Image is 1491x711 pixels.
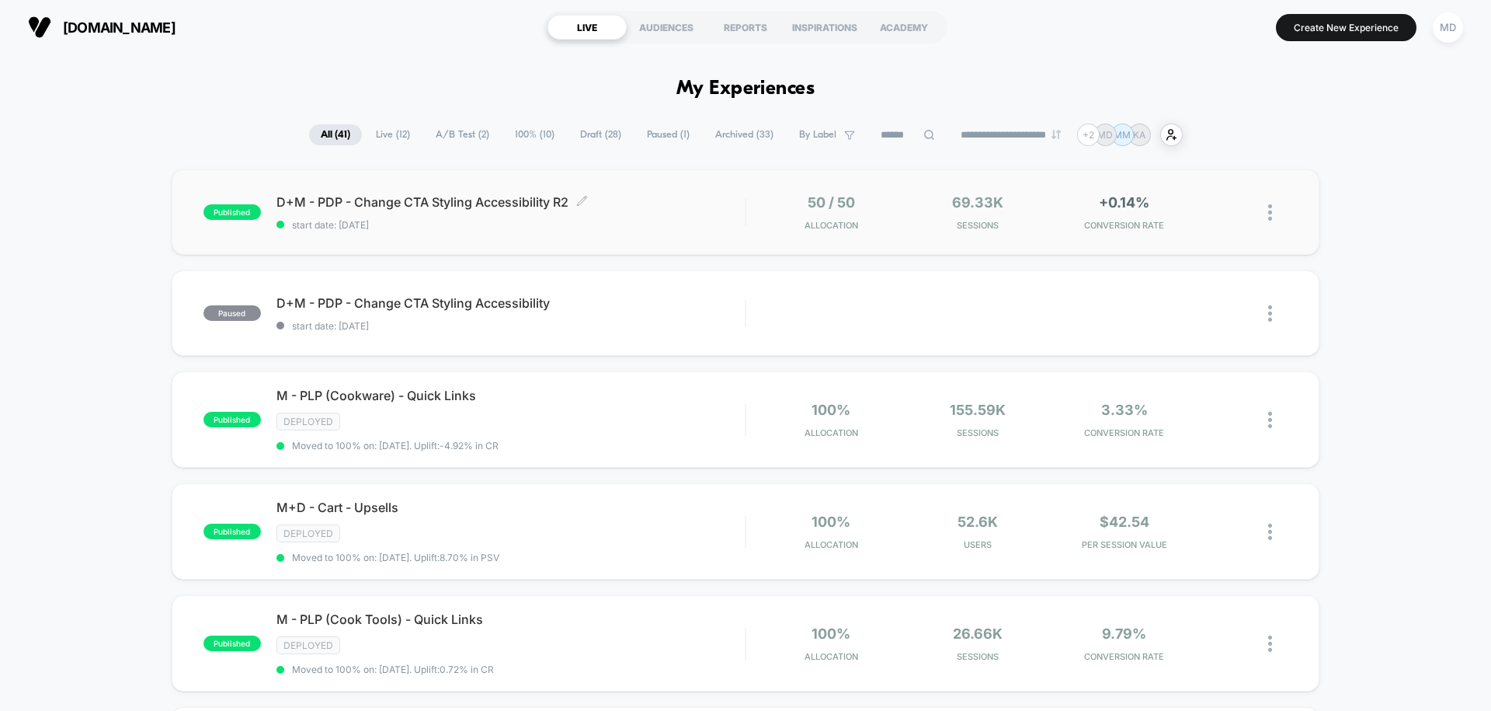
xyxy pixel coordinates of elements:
[812,626,850,642] span: 100%
[1101,402,1148,418] span: 3.33%
[1102,626,1146,642] span: 9.79%
[276,320,745,332] span: start date: [DATE]
[276,219,745,231] span: start date: [DATE]
[364,124,422,145] span: Live ( 12 )
[1097,129,1113,141] p: MD
[568,124,633,145] span: Draft ( 28 )
[203,524,261,539] span: published
[276,636,340,654] span: Deployed
[808,194,855,211] span: 50 / 50
[1051,130,1061,139] img: end
[276,500,745,515] span: M+D - Cart - Upsells
[805,651,858,662] span: Allocation
[503,124,566,145] span: 100% ( 10 )
[203,412,261,427] span: published
[203,204,261,220] span: published
[292,664,494,675] span: Moved to 100% on: [DATE] . Uplift: 0.72% in CR
[63,19,176,36] span: [DOMAIN_NAME]
[909,220,1048,231] span: Sessions
[1077,124,1100,146] div: + 2
[627,15,706,40] div: AUDIENCES
[812,514,850,530] span: 100%
[805,539,858,550] span: Allocation
[706,15,785,40] div: REPORTS
[1268,204,1272,221] img: close
[1268,636,1272,652] img: close
[1268,524,1272,540] img: close
[635,124,701,145] span: Paused ( 1 )
[1114,129,1131,141] p: MM
[909,427,1048,438] span: Sessions
[203,305,261,321] span: paused
[309,124,362,145] span: All ( 41 )
[1428,12,1468,44] button: MD
[1055,539,1194,550] span: PER SESSION VALUE
[1268,305,1272,322] img: close
[676,78,815,100] h1: My Experiences
[23,15,180,40] button: [DOMAIN_NAME]
[909,651,1048,662] span: Sessions
[424,124,501,145] span: A/B Test ( 2 )
[1276,14,1416,41] button: Create New Experience
[276,295,745,311] span: D+M - PDP - Change CTA Styling Accessibility
[292,552,499,563] span: Moved to 100% on: [DATE] . Uplift: 8.70% in PSV
[1055,651,1194,662] span: CONVERSION RATE
[1055,427,1194,438] span: CONVERSION RATE
[276,194,745,210] span: D+M - PDP - Change CTA Styling Accessibility R2
[1133,129,1145,141] p: KA
[276,413,340,430] span: Deployed
[1268,412,1272,428] img: close
[292,440,499,451] span: Moved to 100% on: [DATE] . Uplift: -4.92% in CR
[952,194,1003,211] span: 69.33k
[547,15,627,40] div: LIVE
[203,636,261,651] span: published
[1433,12,1463,43] div: MD
[28,16,51,39] img: Visually logo
[276,388,745,403] span: M - PLP (Cookware) - Quick Links
[1055,220,1194,231] span: CONVERSION RATE
[958,514,998,530] span: 52.6k
[1100,514,1149,530] span: $42.54
[950,402,1006,418] span: 155.59k
[805,427,858,438] span: Allocation
[1099,194,1149,211] span: +0.14%
[805,220,858,231] span: Allocation
[864,15,944,40] div: ACADEMY
[704,124,785,145] span: Archived ( 33 )
[785,15,864,40] div: INSPIRATIONS
[799,129,836,141] span: By Label
[276,612,745,627] span: M - PLP (Cook Tools) - Quick Links
[909,539,1048,550] span: Users
[953,626,1003,642] span: 26.66k
[276,525,340,542] span: Deployed
[812,402,850,418] span: 100%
